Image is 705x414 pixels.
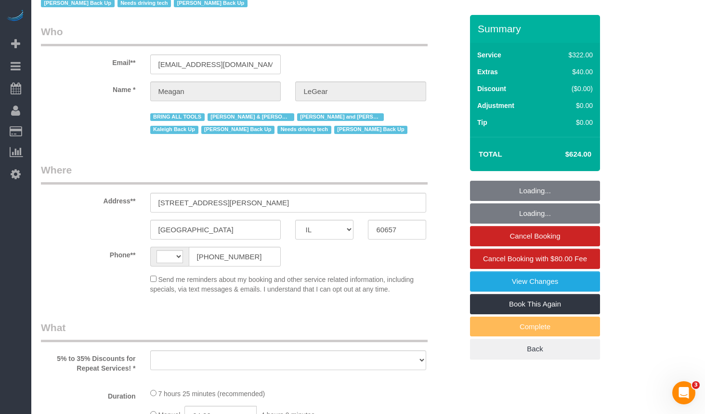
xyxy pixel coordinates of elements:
input: Last Name* [295,81,426,101]
label: Discount [477,84,506,93]
span: Needs driving tech [277,126,331,134]
span: [PERSON_NAME] Back Up [201,126,275,134]
span: Kaleigh Back Up [150,126,198,134]
span: Cancel Booking with $80.00 Fee [483,254,587,263]
a: Book This Again [470,294,600,314]
label: Duration [34,388,143,401]
span: [PERSON_NAME] Back Up [334,126,408,134]
h4: $624.00 [536,150,591,159]
span: [PERSON_NAME] and [PERSON_NAME] back-up [297,113,384,121]
div: $322.00 [548,50,593,60]
label: Name * [34,81,143,94]
span: 3 [692,381,700,389]
span: 7 hours 25 minutes (recommended) [158,390,265,398]
span: BRING ALL TOOLS [150,113,205,121]
legend: What [41,321,428,342]
div: $0.00 [548,101,593,110]
a: Back [470,339,600,359]
div: $40.00 [548,67,593,77]
label: Tip [477,118,487,127]
strong: Total [479,150,502,158]
a: Cancel Booking [470,226,600,246]
label: Service [477,50,501,60]
img: Automaid Logo [6,10,25,23]
input: First Name** [150,81,281,101]
div: ($0.00) [548,84,593,93]
a: View Changes [470,271,600,292]
a: Cancel Booking with $80.00 Fee [470,249,600,269]
span: Send me reminders about my booking and other service related information, including specials, via... [150,276,414,293]
span: [PERSON_NAME] & [PERSON_NAME] Primary [208,113,294,121]
label: Extras [477,67,498,77]
iframe: Intercom live chat [672,381,695,404]
h3: Summary [478,23,595,34]
legend: Who [41,25,428,46]
input: Zip Code** [368,220,426,240]
label: Adjustment [477,101,514,110]
label: 5% to 35% Discounts for Repeat Services! * [34,350,143,373]
legend: Where [41,163,428,185]
div: $0.00 [548,118,593,127]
